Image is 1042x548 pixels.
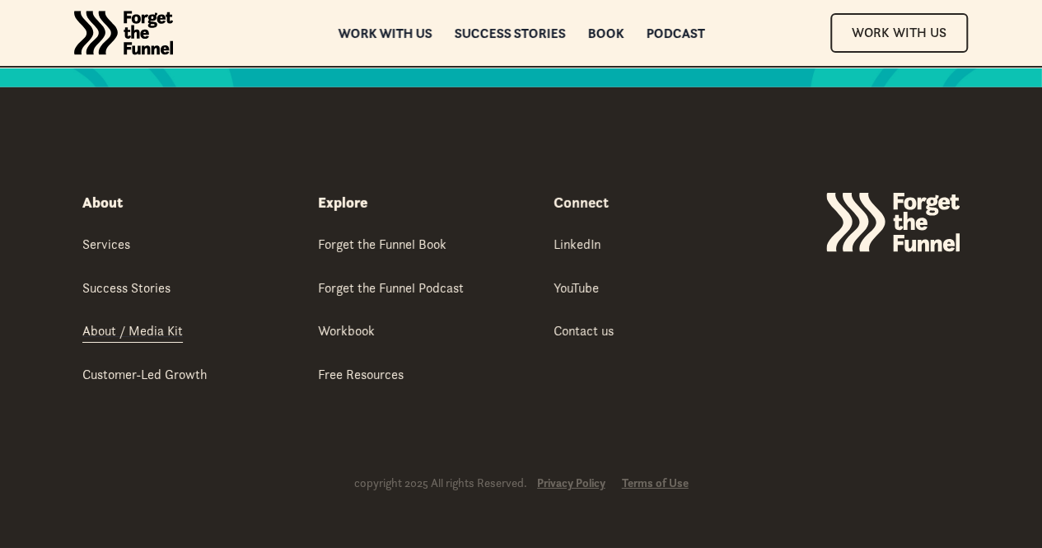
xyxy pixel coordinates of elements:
[318,235,446,253] div: Forget the Funnel Book
[646,27,704,39] a: Podcast
[554,321,614,340] div: Contact us
[554,321,614,342] a: Contact us
[454,27,565,39] a: Success Stories
[537,476,605,490] a: Privacy Policy
[554,279,599,297] div: YouTube
[338,27,432,39] a: Work with us
[587,27,624,39] a: Book
[82,365,207,383] div: Customer-Led Growth
[82,321,183,340] div: About / Media Kit
[554,235,600,255] a: LinkedIn
[622,476,689,490] a: Terms of Use
[82,193,123,213] div: About
[82,279,171,297] div: Success Stories
[318,365,404,386] a: Free Resources
[82,235,130,253] div: Services
[554,193,609,212] strong: Connect
[554,235,600,253] div: LinkedIn
[82,235,130,255] a: Services
[354,475,527,491] div: copyright 2025 All rights Reserved.
[318,321,375,342] a: Workbook
[318,279,464,297] div: Forget the Funnel Podcast
[318,235,446,255] a: Forget the Funnel Book
[82,365,207,386] a: Customer-Led Growth
[82,279,171,299] a: Success Stories
[82,321,183,342] a: About / Media Kit
[318,193,367,213] div: Explore
[318,321,375,340] div: Workbook
[830,13,968,52] a: Work With Us
[554,279,599,299] a: YouTube
[318,279,464,299] a: Forget the Funnel Podcast
[318,365,404,383] div: Free Resources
